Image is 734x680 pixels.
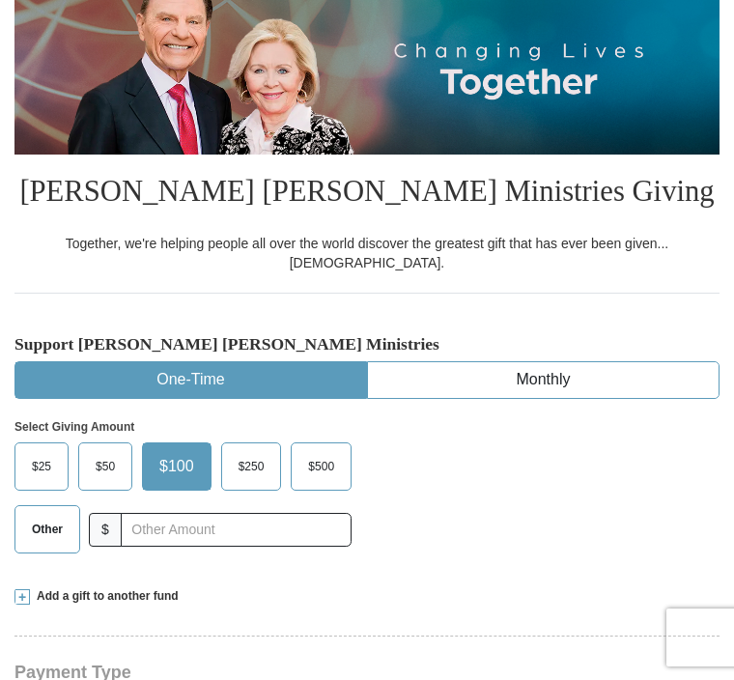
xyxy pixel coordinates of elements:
input: Other Amount [121,513,352,547]
span: $ [89,513,122,547]
button: Monthly [368,362,719,398]
h1: [PERSON_NAME] [PERSON_NAME] Ministries Giving [14,155,720,234]
span: Other [22,515,72,544]
strong: Select Giving Amount [14,420,134,434]
span: $500 [298,452,344,481]
div: Together, we're helping people all over the world discover the greatest gift that has ever been g... [14,234,720,272]
h4: Payment Type [14,665,720,680]
span: $25 [22,452,61,481]
span: $100 [150,452,204,481]
span: $250 [229,452,274,481]
h5: Support [PERSON_NAME] [PERSON_NAME] Ministries [14,334,720,354]
span: $50 [86,452,125,481]
span: Add a gift to another fund [30,588,179,605]
button: One-Time [15,362,366,398]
